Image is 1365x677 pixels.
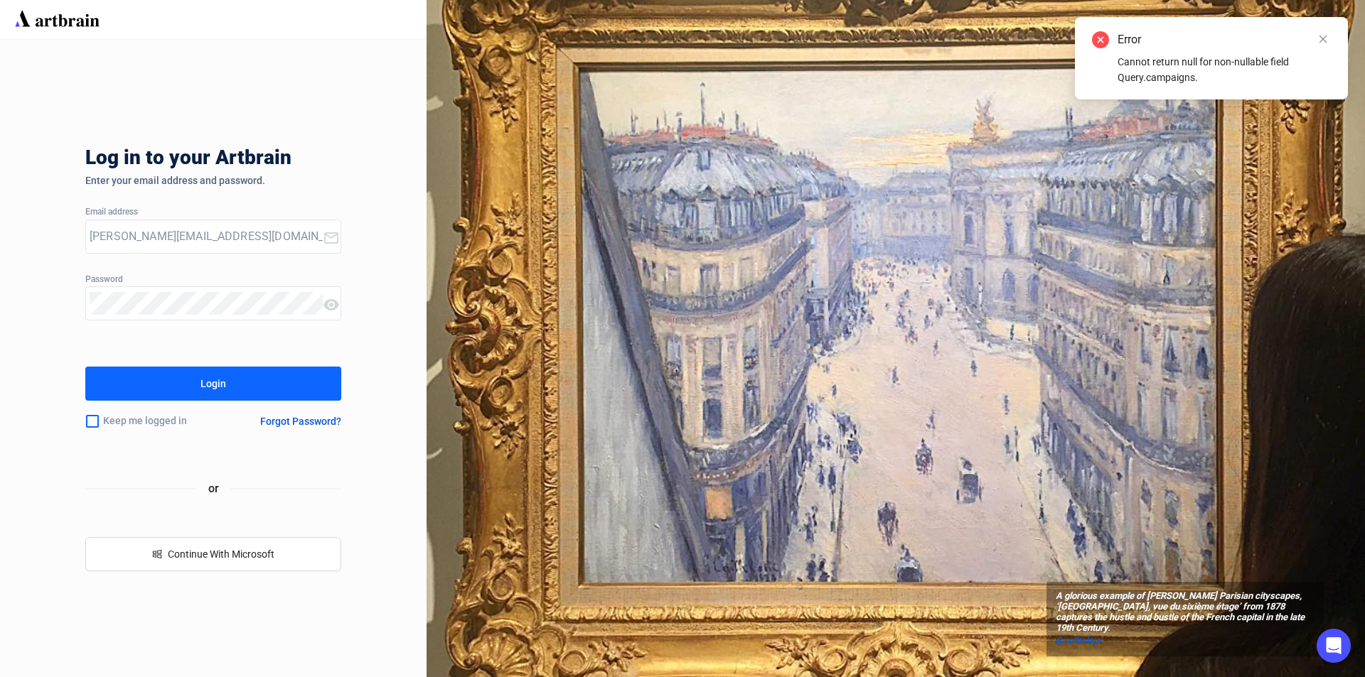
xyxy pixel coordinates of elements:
button: windowsContinue With Microsoft [85,537,341,571]
input: Your Email [90,225,323,248]
span: close-circle [1092,31,1109,48]
div: Email address [85,207,341,217]
div: Login [200,372,226,395]
div: Keep me logged in [85,406,226,436]
div: Cannot return null for non-nullable field Query.campaigns. [1118,54,1331,85]
span: windows [152,549,162,559]
div: Log in to your Artbrain [85,146,512,175]
span: Continue With Microsoft [168,548,274,560]
span: close [1318,34,1328,44]
button: Login [85,367,341,401]
span: or [197,480,230,497]
span: A glorious example of [PERSON_NAME] Parisian cityscapes, ‘[GEOGRAPHIC_DATA], vue du sixième étage... [1056,591,1315,634]
div: Error [1118,31,1331,48]
a: @sothebys [1056,634,1315,648]
div: Open Intercom Messenger [1317,629,1351,663]
span: @sothebys [1056,635,1102,646]
div: Password [85,275,341,285]
div: Forgot Password? [260,416,341,427]
a: Close [1315,31,1331,47]
div: Enter your email address and password. [85,175,341,186]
